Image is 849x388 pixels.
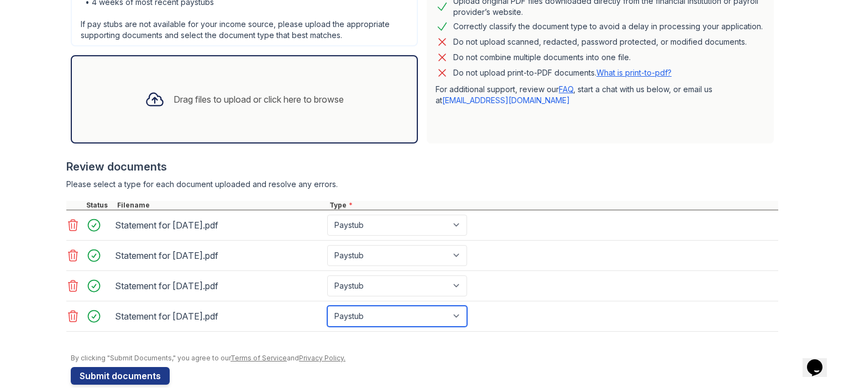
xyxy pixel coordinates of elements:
p: For additional support, review our , start a chat with us below, or email us at [436,84,765,106]
a: Privacy Policy. [299,354,345,362]
div: By clicking "Submit Documents," you agree to our and [71,354,778,363]
div: Please select a type for each document uploaded and resolve any errors. [66,179,778,190]
div: Drag files to upload or click here to browse [174,93,344,106]
div: Type [327,201,778,210]
div: Statement for [DATE].pdf [115,247,323,264]
div: Do not upload scanned, redacted, password protected, or modified documents. [453,35,747,49]
button: Submit documents [71,367,170,385]
div: Statement for [DATE].pdf [115,277,323,295]
a: [EMAIL_ADDRESS][DOMAIN_NAME] [442,95,570,105]
iframe: chat widget [803,344,838,377]
div: Statement for [DATE].pdf [115,216,323,234]
div: Do not combine multiple documents into one file. [453,51,631,64]
div: Review documents [66,159,778,174]
div: Status [84,201,115,210]
div: Statement for [DATE].pdf [115,307,323,325]
a: What is print-to-pdf? [596,68,672,77]
a: Terms of Service [230,354,287,362]
div: Filename [115,201,327,210]
div: Correctly classify the document type to avoid a delay in processing your application. [453,20,763,33]
a: FAQ [559,84,573,94]
p: Do not upload print-to-PDF documents. [453,67,672,78]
